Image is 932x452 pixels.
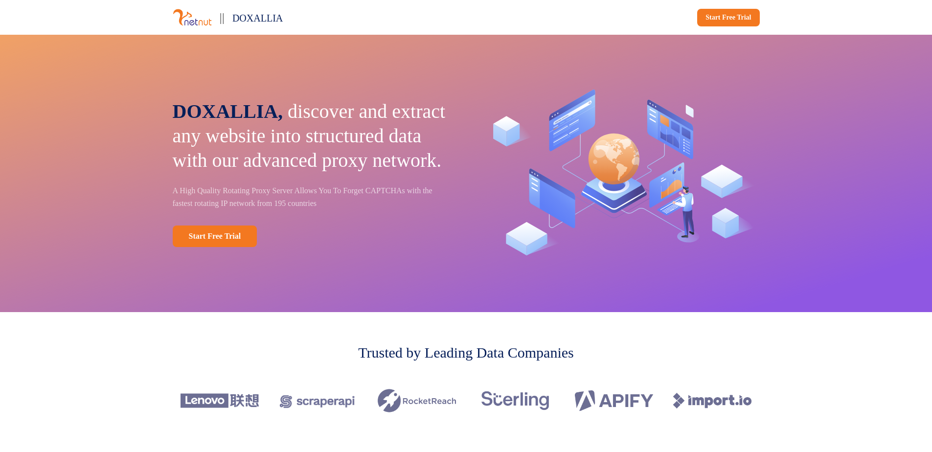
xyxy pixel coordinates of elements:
[220,8,225,27] p: ||
[173,184,453,210] p: A High Quality Rotating Proxy Server Allows You To Forget CAPTCHAs with the fastest rotating IP n...
[173,99,453,173] p: discover and extract any website into structured data with our advanced proxy network.
[358,341,574,363] p: Trusted by Leading Data Companies
[232,13,283,23] span: DOXALLIA
[173,226,257,247] a: Start Free Trial
[697,9,759,26] a: Start Free Trial
[173,100,283,122] span: DOXALLIA,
